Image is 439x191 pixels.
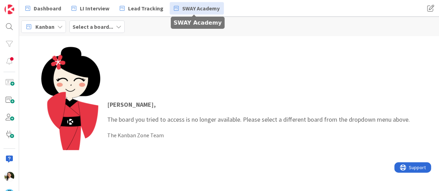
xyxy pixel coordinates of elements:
h5: SWAY Academy [174,19,222,26]
span: Support [15,1,32,9]
img: AK [5,172,14,181]
a: Dashboard [21,2,65,15]
span: Dashboard [34,4,61,12]
a: Lead Tracking [116,2,168,15]
span: LI Interview [80,4,109,12]
div: The Kanban Zone Team [107,131,410,139]
strong: [PERSON_NAME] , [107,101,156,108]
img: Visit kanbanzone.com [5,5,14,14]
span: SWAY Academy [182,4,220,12]
a: LI Interview [67,2,113,15]
p: The board you tried to access is no longer available. Please select a different board from the dr... [107,100,410,124]
span: Kanban [35,23,54,31]
span: Lead Tracking [128,4,163,12]
a: SWAY Academy [170,2,224,15]
b: Select a board... [73,23,113,30]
